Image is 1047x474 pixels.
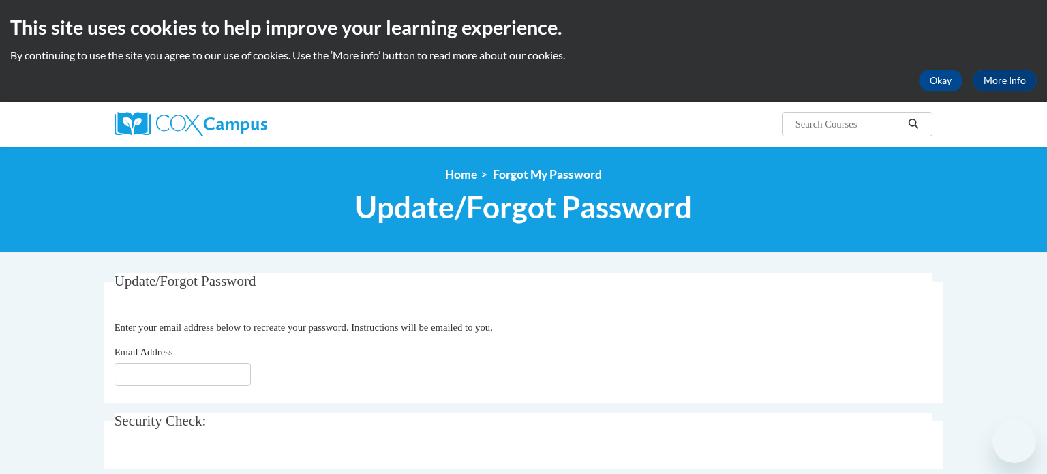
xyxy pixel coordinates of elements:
[919,70,962,91] button: Okay
[115,413,207,429] span: Security Check:
[115,273,256,289] span: Update/Forgot Password
[973,70,1037,91] a: More Info
[493,167,602,181] span: Forgot My Password
[10,48,1037,63] p: By continuing to use the site you agree to our use of cookies. Use the ‘More info’ button to read...
[903,116,924,132] button: Search
[355,189,692,225] span: Update/Forgot Password
[115,363,251,386] input: Email
[10,14,1037,41] h2: This site uses cookies to help improve your learning experience.
[445,167,477,181] a: Home
[794,116,903,132] input: Search Courses
[992,419,1036,463] iframe: Button to launch messaging window
[115,346,173,357] span: Email Address
[115,322,493,333] span: Enter your email address below to recreate your password. Instructions will be emailed to you.
[115,112,267,136] img: Cox Campus
[115,112,374,136] a: Cox Campus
